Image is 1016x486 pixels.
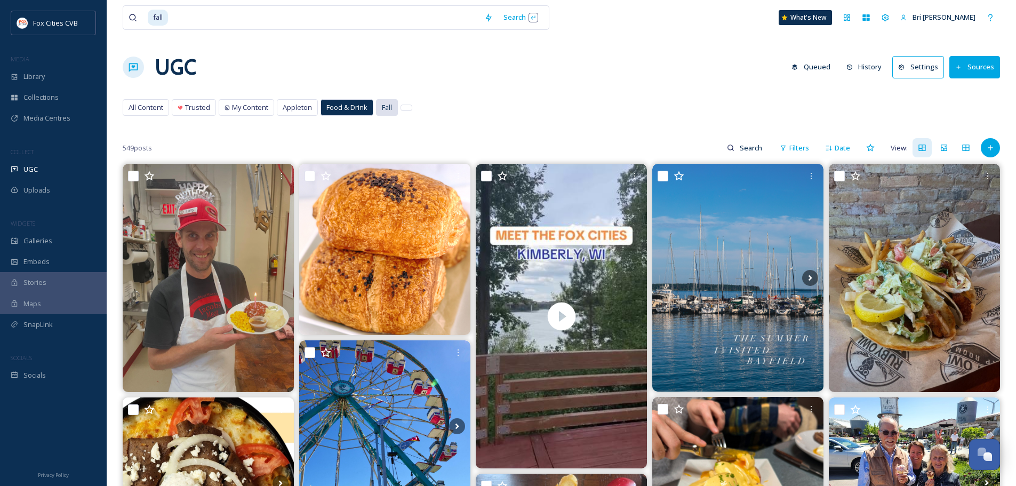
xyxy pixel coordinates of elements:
[382,102,392,113] span: Fall
[476,164,647,468] img: thumbnail
[148,10,168,25] span: fall
[155,51,196,83] a: UGC
[129,102,163,113] span: All Content
[841,57,887,77] button: History
[498,7,543,28] div: Search
[11,148,34,156] span: COLLECT
[326,102,367,113] span: Food & Drink
[969,439,1000,470] button: Open Chat
[23,113,70,123] span: Media Centres
[23,257,50,267] span: Embeds
[123,164,294,392] img: 🥳 In honor of Nathan’s Birthday… Today’s Entrée: Nateloaf (previously known as meatloaf) served w...
[11,354,32,362] span: SOCIALS
[17,18,28,28] img: images.png
[786,57,836,77] button: Queued
[23,92,59,102] span: Collections
[23,277,46,288] span: Stories
[38,472,69,479] span: Privacy Policy
[23,71,45,82] span: Library
[891,143,908,153] span: View:
[123,143,152,153] span: 549 posts
[786,57,841,77] a: Queued
[913,12,975,22] span: Bri [PERSON_NAME]
[283,102,312,113] span: Appleton
[23,299,41,309] span: Maps
[892,56,944,78] button: Settings
[892,56,949,78] a: Settings
[652,164,823,392] img: Bayfield, Wisconsin is pure magic ✨🌊☀️ Here it felt like the kind of summer you never forget, fer...
[476,164,647,468] video: Meet the Fox Cities: Kimberly, WI! Explore some must-see spots and hidden gems around Kimberly: 📍...
[38,468,69,481] a: Privacy Policy
[734,137,769,158] input: Search
[949,56,1000,78] button: Sources
[895,7,981,28] a: Bri [PERSON_NAME]
[23,320,53,330] span: SnapLink
[33,18,78,28] span: Fox Cities CVB
[779,10,832,25] a: What's New
[299,164,470,335] img: *Menu Below* I’m not falling for this weather. I know it’s Wisconsin and it will warm up at least...
[11,219,35,227] span: WIDGETS
[23,236,52,246] span: Galleries
[829,164,1000,392] img: We hope everyone had a safe and enjoyable Labor Day weekend! Join us this week for our Po’boy Per...
[11,55,29,63] span: MEDIA
[23,164,38,174] span: UGC
[23,370,46,380] span: Socials
[841,57,893,77] a: History
[789,143,809,153] span: Filters
[232,102,268,113] span: My Content
[835,143,850,153] span: Date
[185,102,210,113] span: Trusted
[23,185,50,195] span: Uploads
